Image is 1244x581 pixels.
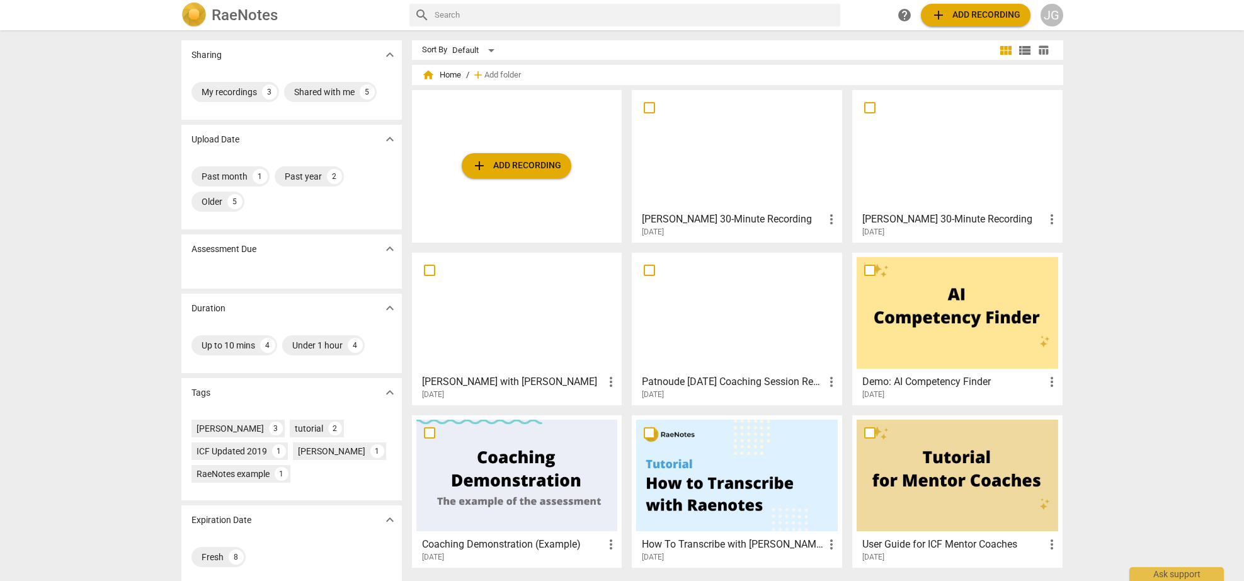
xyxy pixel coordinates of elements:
[484,71,521,80] span: Add folder
[382,241,397,256] span: expand_more
[857,95,1058,237] a: [PERSON_NAME] 30-Minute Recording[DATE]
[294,86,355,98] div: Shared with me
[197,422,264,435] div: [PERSON_NAME]
[422,374,604,389] h3: Melanie with Kami
[370,444,384,458] div: 1
[328,422,342,435] div: 2
[472,158,561,173] span: Add recording
[824,537,839,552] span: more_vert
[285,170,322,183] div: Past year
[642,374,824,389] h3: Patnoude 3.14.24 Coaching Session Recording
[191,243,256,256] p: Assessment Due
[857,420,1058,562] a: User Guide for ICF Mentor Coaches[DATE]
[181,3,207,28] img: Logo
[382,512,397,527] span: expand_more
[269,422,283,435] div: 3
[897,8,912,23] span: help
[422,69,461,81] span: Home
[603,374,619,389] span: more_vert
[862,389,884,400] span: [DATE]
[998,43,1013,58] span: view_module
[1041,4,1063,26] button: JG
[380,383,399,402] button: Show more
[422,45,447,55] div: Sort By
[435,5,835,25] input: Search
[862,537,1044,552] h3: User Guide for ICF Mentor Coaches
[931,8,946,23] span: add
[414,8,430,23] span: search
[360,84,375,100] div: 5
[1015,41,1034,60] button: List view
[380,299,399,318] button: Show more
[422,389,444,400] span: [DATE]
[1034,41,1053,60] button: Table view
[472,158,487,173] span: add
[931,8,1020,23] span: Add recording
[462,153,571,178] button: Upload
[382,385,397,400] span: expand_more
[202,339,255,352] div: Up to 10 mins
[275,467,288,481] div: 1
[642,552,664,563] span: [DATE]
[642,537,824,552] h3: How To Transcribe with RaeNotes
[181,3,399,28] a: LogoRaeNotes
[1129,567,1224,581] div: Ask support
[862,212,1044,227] h3: Christine Kempton 30-Minute Recording
[191,386,210,400] p: Tags
[824,212,839,227] span: more_vert
[380,510,399,529] button: Show more
[1017,43,1032,58] span: view_list
[636,257,838,400] a: Patnoude [DATE] Coaching Session Recording[DATE]
[422,537,604,552] h3: Coaching Demonstration (Example)
[642,227,664,238] span: [DATE]
[921,4,1030,26] button: Upload
[862,374,1044,389] h3: Demo: AI Competency Finder
[191,133,239,146] p: Upload Date
[636,95,838,237] a: [PERSON_NAME] 30-Minute Recording[DATE]
[382,47,397,62] span: expand_more
[416,257,618,400] a: [PERSON_NAME] with [PERSON_NAME][DATE]
[862,227,884,238] span: [DATE]
[191,49,222,62] p: Sharing
[260,338,275,353] div: 4
[603,537,619,552] span: more_vert
[636,420,838,562] a: How To Transcribe with [PERSON_NAME][DATE]
[857,257,1058,400] a: Demo: AI Competency Finder[DATE]
[422,552,444,563] span: [DATE]
[1044,537,1059,552] span: more_vert
[191,514,251,527] p: Expiration Date
[1044,374,1059,389] span: more_vert
[212,6,278,24] h2: RaeNotes
[295,422,323,435] div: tutorial
[191,302,225,315] p: Duration
[197,468,270,480] div: RaeNotes example
[202,170,248,183] div: Past month
[472,69,484,81] span: add
[227,194,243,209] div: 5
[348,338,363,353] div: 4
[380,239,399,258] button: Show more
[416,420,618,562] a: Coaching Demonstration (Example)[DATE]
[262,84,277,100] div: 3
[452,40,499,60] div: Default
[996,41,1015,60] button: Tile view
[380,45,399,64] button: Show more
[382,301,397,316] span: expand_more
[862,552,884,563] span: [DATE]
[197,445,267,457] div: ICF Updated 2019
[422,69,435,81] span: home
[202,551,224,563] div: Fresh
[382,132,397,147] span: expand_more
[380,130,399,149] button: Show more
[642,389,664,400] span: [DATE]
[202,195,222,208] div: Older
[642,212,824,227] h3: Hannah Foster 30-Minute Recording
[229,549,244,565] div: 8
[292,339,343,352] div: Under 1 hour
[298,445,365,457] div: [PERSON_NAME]
[272,444,286,458] div: 1
[1044,212,1059,227] span: more_vert
[466,71,469,80] span: /
[253,169,268,184] div: 1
